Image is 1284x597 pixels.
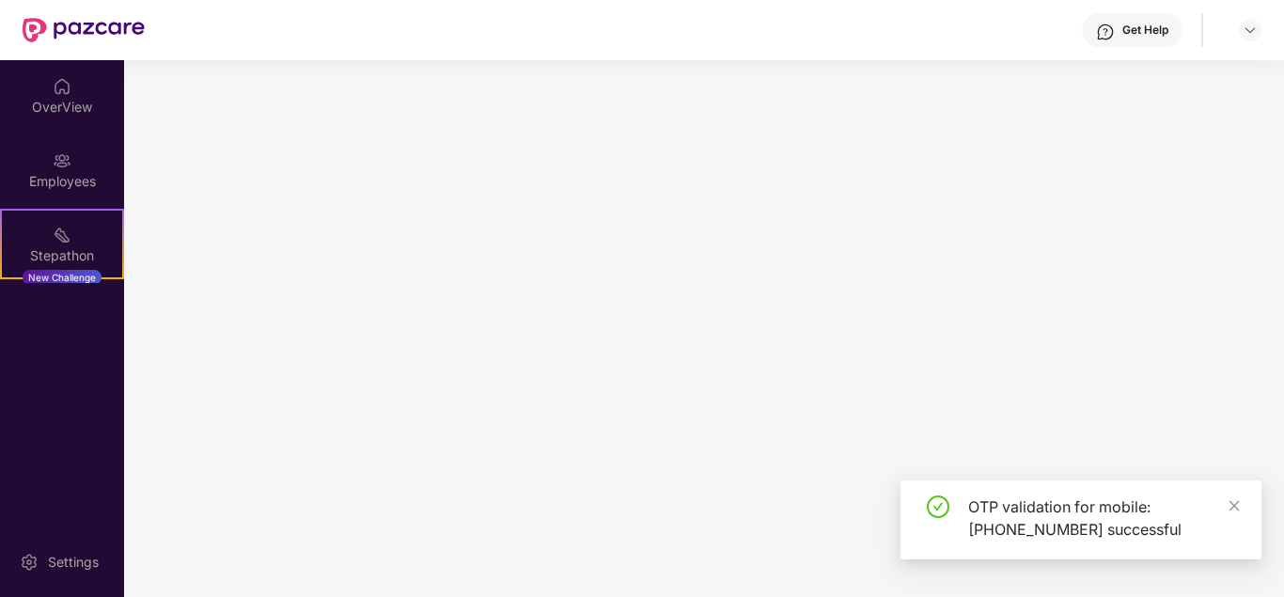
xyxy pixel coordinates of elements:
[53,151,71,170] img: svg+xml;base64,PHN2ZyBpZD0iRW1wbG95ZWVzIiB4bWxucz0iaHR0cDovL3d3dy53My5vcmcvMjAwMC9zdmciIHdpZHRoPS...
[1096,23,1115,41] img: svg+xml;base64,PHN2ZyBpZD0iSGVscC0zMngzMiIgeG1sbnM9Imh0dHA6Ly93d3cudzMub3JnLzIwMDAvc3ZnIiB3aWR0aD...
[927,495,949,518] span: check-circle
[1228,499,1241,512] span: close
[42,553,104,572] div: Settings
[23,270,102,285] div: New Challenge
[23,18,145,42] img: New Pazcare Logo
[20,553,39,572] img: svg+xml;base64,PHN2ZyBpZD0iU2V0dGluZy0yMHgyMCIgeG1sbnM9Imh0dHA6Ly93d3cudzMub3JnLzIwMDAvc3ZnIiB3aW...
[1122,23,1168,38] div: Get Help
[968,495,1239,541] div: OTP validation for mobile: [PHONE_NUMBER] successful
[2,246,122,265] div: Stepathon
[53,226,71,244] img: svg+xml;base64,PHN2ZyB4bWxucz0iaHR0cDovL3d3dy53My5vcmcvMjAwMC9zdmciIHdpZHRoPSIyMSIgaGVpZ2h0PSIyMC...
[53,77,71,96] img: svg+xml;base64,PHN2ZyBpZD0iSG9tZSIgeG1sbnM9Imh0dHA6Ly93d3cudzMub3JnLzIwMDAvc3ZnIiB3aWR0aD0iMjAiIG...
[1243,23,1258,38] img: svg+xml;base64,PHN2ZyBpZD0iRHJvcGRvd24tMzJ4MzIiIHhtbG5zPSJodHRwOi8vd3d3LnczLm9yZy8yMDAwL3N2ZyIgd2...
